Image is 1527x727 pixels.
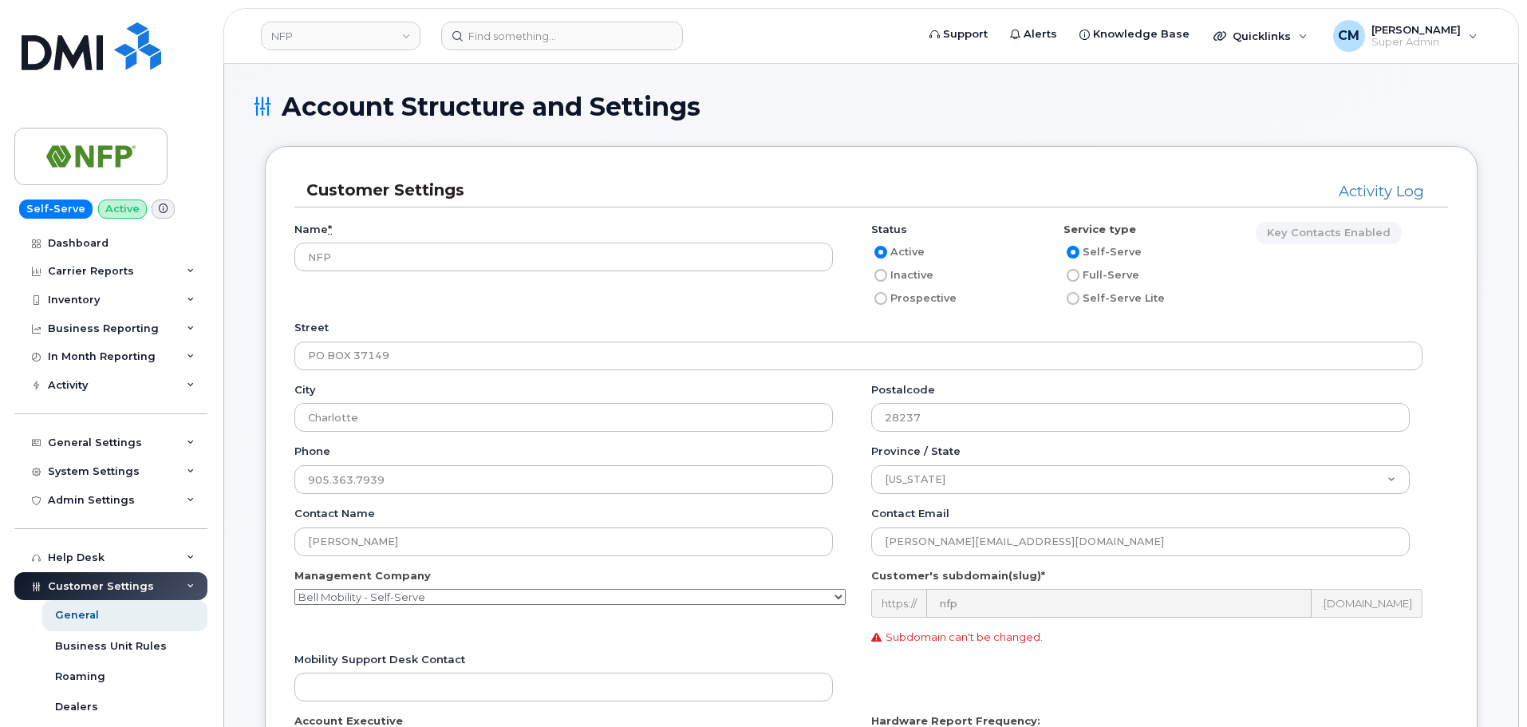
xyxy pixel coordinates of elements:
[874,292,887,305] input: Prospective
[871,289,957,308] label: Prospective
[871,222,907,237] label: Status
[871,506,949,521] label: Contact email
[871,444,961,459] label: Province / State
[1067,292,1079,305] input: Self-Serve Lite
[871,630,1435,645] p: Subdomain can't be changed.
[294,444,330,459] label: Phone
[294,382,316,397] label: City
[871,714,1040,727] strong: Hardware Report Frequency:
[306,180,949,201] h3: Customer Settings
[1063,266,1139,285] label: Full-Serve
[871,266,933,285] label: Inactive
[874,246,887,259] input: Active
[253,93,1490,121] h1: Account Structure and Settings
[1063,222,1136,237] label: Service type
[294,568,431,583] label: Management Company
[1063,289,1165,308] label: Self-Serve Lite
[874,269,887,282] input: Inactive
[871,589,926,618] div: https://
[294,222,332,237] label: Name
[1256,222,1402,244] a: Key Contacts enabled
[871,568,1045,583] label: Customer's subdomain(slug)*
[1339,182,1424,200] a: Activity Log
[294,652,465,667] label: Mobility Support Desk Contact
[1067,246,1079,259] input: Self-Serve
[294,506,375,521] label: Contact name
[1312,589,1422,618] div: .[DOMAIN_NAME]
[1063,243,1142,262] label: Self-Serve
[871,243,925,262] label: Active
[1067,269,1079,282] input: Full-Serve
[871,382,935,397] label: Postalcode
[294,320,329,335] label: Street
[328,223,332,235] abbr: required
